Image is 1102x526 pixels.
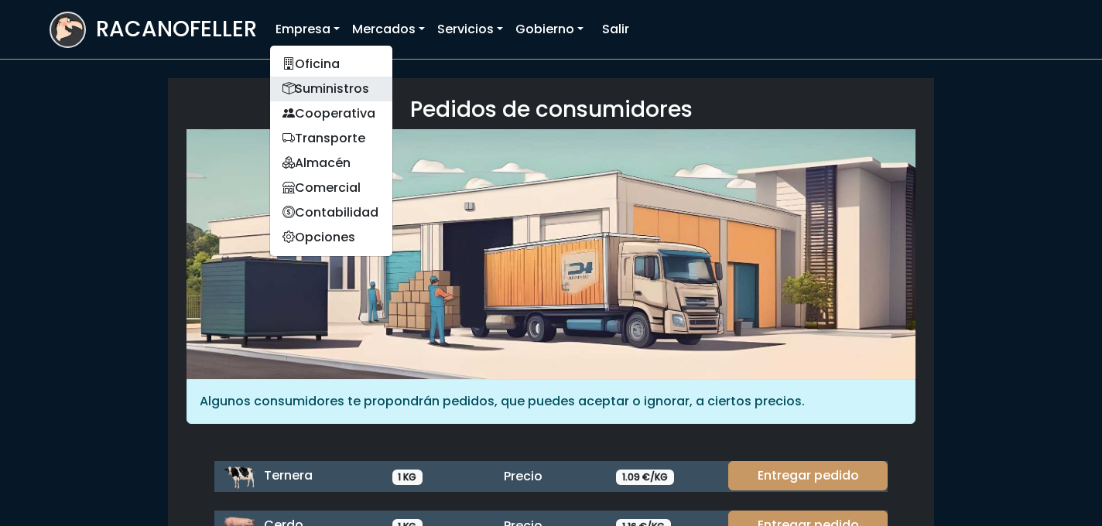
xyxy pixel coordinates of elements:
img: ternera.png [224,461,255,492]
a: Cooperativa [270,101,392,126]
h3: Pedidos de consumidores [187,97,915,123]
a: Transporte [270,126,392,151]
a: RACANOFELLER [50,8,257,52]
a: Contabilidad [270,200,392,225]
h3: RACANOFELLER [96,16,257,43]
div: Precio [495,467,607,486]
a: Empresa [269,14,346,45]
a: Comercial [270,176,392,200]
a: Almacén [270,151,392,176]
div: Algunos consumidores te propondrán pedidos, que puedes aceptar o ignorar, a ciertos precios. [187,379,915,424]
a: Salir [596,14,635,45]
img: logoracarojo.png [51,13,84,43]
span: 1.09 €/KG [616,470,674,485]
a: Opciones [270,225,392,250]
span: Ternera [264,466,313,484]
span: 1 KG [392,470,423,485]
a: Suministros [270,77,392,101]
a: Servicios [431,14,509,45]
a: Oficina [270,52,392,77]
a: Gobierno [509,14,590,45]
img: orders.jpg [187,129,915,379]
a: Mercados [346,14,431,45]
a: Entregar pedido [728,461,888,490]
